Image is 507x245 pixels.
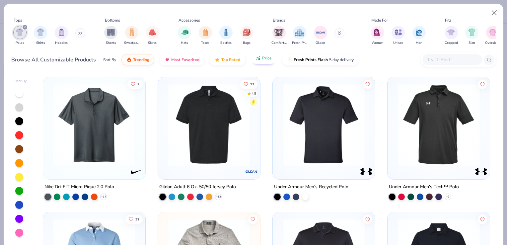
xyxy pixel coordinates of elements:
[181,29,188,36] img: Hats Image
[274,183,348,191] div: Under Armour Men's Recycled Polo
[138,82,140,86] span: 7
[146,26,159,45] div: filter for Skirts
[416,41,422,45] span: Men
[372,41,384,45] span: Women
[271,41,287,45] span: Comfort Colors
[314,26,327,45] button: filter button
[124,26,139,45] div: filter for Sweatpants
[101,195,106,199] span: + 14
[474,165,487,178] img: Under Armour logo
[271,26,287,45] div: filter for Comfort Colors
[485,26,500,45] button: filter button
[55,41,68,45] span: Hoodies
[271,26,287,45] button: filter button
[393,41,403,45] span: Unisex
[219,26,233,45] button: filter button
[199,26,212,45] button: filter button
[178,26,191,45] button: filter button
[104,26,117,45] button: filter button
[202,29,209,36] img: Totes Image
[124,41,139,45] span: Sweatpants
[426,56,477,63] input: Try "T-Shirt"
[245,165,258,178] img: Gildan logo
[292,26,307,45] div: filter for Fresh Prints
[124,26,139,45] button: filter button
[105,17,120,23] div: Bottoms
[36,41,45,45] span: Shirts
[136,217,140,221] span: 32
[252,91,256,96] div: 4.8
[363,79,372,89] button: Like
[44,183,114,191] div: Nike Dri-FIT Micro Pique 2.0 Polo
[55,26,68,45] button: filter button
[360,165,373,178] img: Under Armour logo
[216,195,221,199] span: + 13
[389,183,459,191] div: Under Armour Men's Tech™ Polo
[489,29,496,36] img: Oversized Image
[371,26,384,45] div: filter for Women
[262,55,272,61] span: Price
[16,41,24,45] span: Polos
[287,57,292,62] img: flash.gif
[273,17,285,23] div: Brands
[13,26,27,45] button: filter button
[58,29,65,36] img: Hoodies Image
[371,17,388,23] div: Made For
[395,29,402,36] img: Unisex Image
[104,26,117,45] div: filter for Shorts
[240,26,254,45] div: filter for Bags
[106,41,116,45] span: Shorts
[103,57,116,63] div: Sort By
[292,26,307,45] button: filter button
[201,41,209,45] span: Totes
[37,29,44,36] img: Shirts Image
[371,26,384,45] button: filter button
[240,26,254,45] button: filter button
[295,28,305,38] img: Fresh Prints Image
[107,29,115,36] img: Shorts Image
[215,57,220,62] img: TopRated.gif
[447,29,455,36] img: Cropped Image
[128,79,143,89] button: Like
[178,26,191,45] div: filter for Hats
[179,17,200,23] div: Accessories
[485,26,500,45] div: filter for Oversized
[181,41,188,45] span: Hats
[279,84,368,166] img: ecc1cd5e-70fd-47f1-b149-98ffdea108a0
[210,54,245,65] button: Top Rated
[392,26,405,45] div: filter for Unisex
[13,26,27,45] div: filter for Polos
[415,29,423,36] img: Men Image
[14,79,27,84] div: Filter By
[412,26,426,45] div: filter for Men
[34,26,47,45] div: filter for Shirts
[130,165,143,178] img: Nike logo
[363,214,372,224] button: Like
[485,41,500,45] span: Oversized
[248,214,257,224] button: Like
[445,26,458,45] button: filter button
[314,26,327,45] div: filter for Gildan
[292,41,307,45] span: Fresh Prints
[146,26,159,45] button: filter button
[128,29,135,36] img: Sweatpants Image
[243,41,251,45] span: Bags
[55,26,68,45] div: filter for Hoodies
[160,54,204,65] button: Most Favorited
[465,26,478,45] button: filter button
[126,57,132,62] img: trending.gif
[374,29,381,36] img: Women Image
[478,214,487,224] button: Like
[465,26,478,45] div: filter for Slim
[165,57,170,62] img: most_fav.gif
[34,26,47,45] button: filter button
[50,84,139,166] img: 21fda654-1eb2-4c2c-b188-be26a870e180
[243,29,250,36] img: Bags Image
[221,57,240,62] span: Top Rated
[219,26,233,45] div: filter for Bottles
[250,82,254,86] span: 13
[14,17,22,23] div: Tops
[478,79,487,89] button: Like
[159,183,236,191] div: Gildan Adult 6 Oz. 50/50 Jersey Polo
[445,41,458,45] span: Cropped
